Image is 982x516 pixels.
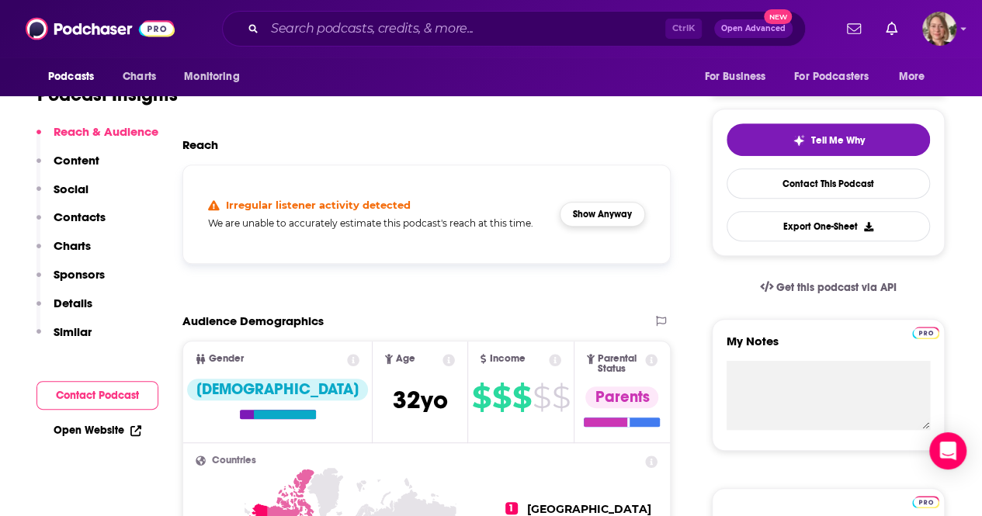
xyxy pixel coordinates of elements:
[764,9,792,24] span: New
[36,267,105,296] button: Sponsors
[512,385,531,410] span: $
[922,12,956,46] button: Show profile menu
[727,168,930,199] a: Contact This Podcast
[721,25,786,33] span: Open Advanced
[793,134,805,147] img: tell me why sparkle
[173,62,259,92] button: open menu
[598,354,642,374] span: Parental Status
[265,16,665,41] input: Search podcasts, credits, & more...
[899,66,925,88] span: More
[54,124,158,139] p: Reach & Audience
[36,182,88,210] button: Social
[396,354,415,364] span: Age
[222,11,806,47] div: Search podcasts, credits, & more...
[527,502,651,516] span: [GEOGRAPHIC_DATA]
[784,62,891,92] button: open menu
[929,432,966,469] div: Open Intercom Messenger
[226,199,411,211] h4: Irregular listener activity detected
[776,281,897,294] span: Get this podcast via API
[54,324,92,339] p: Similar
[54,238,91,253] p: Charts
[187,379,368,400] div: [DEMOGRAPHIC_DATA]
[533,385,550,410] span: $
[912,324,939,339] a: Pro website
[54,296,92,310] p: Details
[123,66,156,88] span: Charts
[208,217,547,229] h5: We are unable to accurately estimate this podcast's reach at this time.
[489,354,525,364] span: Income
[26,14,175,43] img: Podchaser - Follow, Share and Rate Podcasts
[841,16,867,42] a: Show notifications dropdown
[505,502,518,514] span: 1
[36,124,158,153] button: Reach & Audience
[48,66,94,88] span: Podcasts
[794,66,869,88] span: For Podcasters
[492,385,511,410] span: $
[922,12,956,46] span: Logged in as AriFortierPr
[37,62,114,92] button: open menu
[922,12,956,46] img: User Profile
[209,354,244,364] span: Gender
[36,210,106,238] button: Contacts
[393,385,448,415] span: 32 yo
[714,19,793,38] button: Open AdvancedNew
[36,238,91,267] button: Charts
[811,134,865,147] span: Tell Me Why
[888,62,945,92] button: open menu
[727,211,930,241] button: Export One-Sheet
[912,327,939,339] img: Podchaser Pro
[54,182,88,196] p: Social
[552,385,570,410] span: $
[912,493,939,508] a: Pro website
[704,66,765,88] span: For Business
[727,123,930,156] button: tell me why sparkleTell Me Why
[585,386,658,408] div: Parents
[182,313,324,328] h2: Audience Demographics
[665,19,702,39] span: Ctrl K
[36,153,99,182] button: Content
[54,267,105,282] p: Sponsors
[36,296,92,324] button: Details
[560,202,645,227] button: Show Anyway
[693,62,785,92] button: open menu
[54,424,141,437] a: Open Website
[472,385,491,410] span: $
[212,455,256,466] span: Countries
[54,210,106,224] p: Contacts
[727,334,930,361] label: My Notes
[880,16,904,42] a: Show notifications dropdown
[113,62,165,92] a: Charts
[182,137,218,152] h2: Reach
[36,324,92,353] button: Similar
[748,268,909,306] a: Get this podcast via API
[912,496,939,508] img: Podchaser Pro
[36,381,158,410] button: Contact Podcast
[54,153,99,168] p: Content
[184,66,239,88] span: Monitoring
